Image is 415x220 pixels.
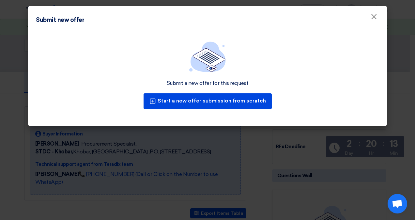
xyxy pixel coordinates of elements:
[144,93,272,109] button: Start a new offer submission from scratch
[36,16,84,24] div: Submit new offer
[189,41,226,72] img: empty_state_list.svg
[167,80,248,87] div: Submit a new offer for this request
[371,12,377,25] span: ×
[365,10,382,24] button: Close
[388,194,407,213] a: Open chat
